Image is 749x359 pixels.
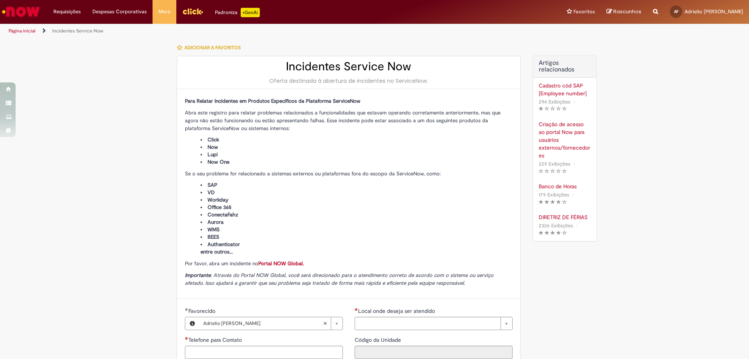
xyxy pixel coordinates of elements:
span: Adrielio [PERSON_NAME] [685,8,743,15]
span: Necessários [185,337,188,340]
span: Para Relatar Incidentes em Produtos Específicos da Plataforma ServiceNow [185,98,360,104]
span: 229 Exibições [539,161,570,167]
span: • [575,220,579,231]
label: Somente leitura - Código da Unidade [355,336,403,344]
span: 294 Exibições [539,98,570,105]
span: Se o seu problema for relacionado a sistemas externos ou plataformas fora do escopo da ServiceNow... [185,170,441,177]
span: Office 365 [208,204,231,211]
a: DIRETRIZ DE FÉRIAS [539,213,591,221]
a: Banco de Horas [539,182,591,190]
span: Aurora [208,219,224,225]
span: WMS [208,226,220,233]
input: Telefone para Contato [185,346,343,359]
a: Incidentes Service Now [52,28,103,34]
strong: Importante [185,272,211,279]
a: Criação de acesso ao portal Now para usuários externos/fornecedores [539,120,591,159]
span: Obrigatório Preenchido [185,308,188,311]
abbr: Limpar campo Favorecido [319,317,331,330]
a: Portal NOW Global. [258,260,304,267]
span: entre outros... [201,248,233,255]
span: • [571,189,575,200]
span: Necessários - Local onde deseja ser atendido [358,307,437,314]
span: Despesas Corporativas [92,8,147,16]
span: Requisições [53,8,81,16]
span: VD [208,189,215,196]
span: Adrielio [PERSON_NAME] [203,317,323,330]
div: Oferta destinada à abertura de incidentes no ServiceNow. [185,77,513,85]
button: Favorecido, Visualizar este registro Adrielio Francisco Feliciano [185,317,199,330]
span: AF [674,9,678,14]
span: More [158,8,170,16]
h3: Artigos relacionados [539,60,591,73]
span: ConectaFahz [208,211,238,218]
span: Favorecido, Adrielio Francisco Feliciano [188,307,217,314]
a: Cadastro cód SAP [Employee number] [539,82,591,97]
span: Telefone para Contato [188,336,243,343]
span: Now [208,144,218,150]
span: : Através do Portal NOW Global, você será direcionado para o atendimento correto de acordo com o ... [185,272,493,286]
span: Favoritos [573,8,595,16]
span: Workday [208,196,228,203]
h2: Incidentes Service Now [185,60,513,73]
span: Abra este registro para relatar problemas relacionados a funcionalidades que estavam operando cor... [185,109,501,132]
button: Adicionar a Favoritos [177,39,245,56]
span: BEES [208,234,219,240]
img: ServiceNow [1,4,41,20]
span: Authenticator [208,241,240,248]
div: Padroniza [215,8,260,17]
span: Now One [208,159,229,165]
span: Necessários [355,308,358,311]
span: 179 Exibições [539,191,569,198]
a: Adrielio [PERSON_NAME]Limpar campo Favorecido [199,317,343,330]
img: click_logo_yellow_360x200.png [182,5,203,17]
ul: Trilhas de página [6,24,493,38]
p: +GenAi [241,8,260,17]
span: • [572,159,577,169]
span: Rascunhos [613,8,641,15]
a: Rascunhos [607,8,641,16]
span: Lupi [208,151,218,158]
span: Click [208,136,219,143]
span: Somente leitura - Código da Unidade [355,336,403,343]
span: Adicionar a Favoritos [185,45,241,51]
span: SAP [208,182,217,188]
input: Código da Unidade [355,346,513,359]
span: 2326 Exibições [539,222,573,229]
span: Por favor, abra um incidente no [185,260,304,267]
a: Página inicial [9,28,35,34]
span: • [572,96,577,107]
a: Limpar campo Local onde deseja ser atendido [355,317,513,330]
